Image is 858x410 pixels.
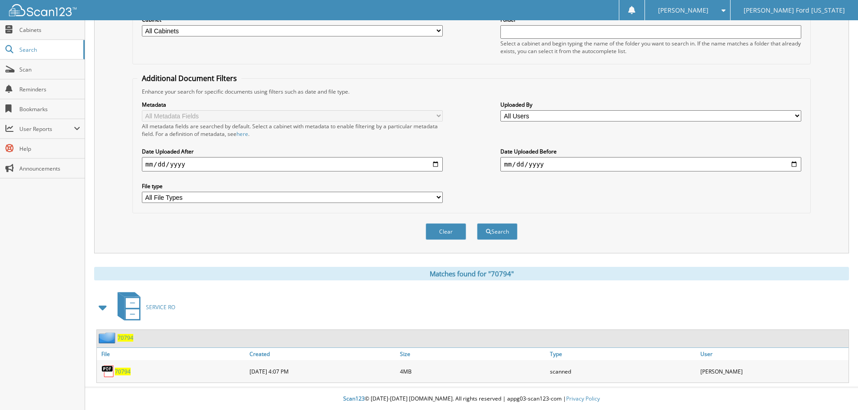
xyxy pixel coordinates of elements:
div: [DATE] 4:07 PM [247,362,398,380]
img: PDF.png [101,365,115,378]
span: Scan [19,66,80,73]
button: Clear [426,223,466,240]
label: File type [142,182,443,190]
img: scan123-logo-white.svg [9,4,77,16]
span: User Reports [19,125,74,133]
a: Size [398,348,548,360]
span: [PERSON_NAME] [658,8,708,13]
div: [PERSON_NAME] [698,362,849,380]
a: User [698,348,849,360]
legend: Additional Document Filters [137,73,241,83]
img: folder2.png [99,332,118,343]
div: Select a cabinet and begin typing the name of the folder you want to search in. If the name match... [500,40,801,55]
a: here [236,130,248,138]
label: Uploaded By [500,101,801,108]
span: SERVICE RO [146,303,175,311]
a: Type [548,348,698,360]
div: All metadata fields are searched by default. Select a cabinet with metadata to enable filtering b... [142,122,443,138]
span: Search [19,46,79,54]
a: 70794 [115,368,131,375]
input: start [142,157,443,171]
label: Metadata [142,101,443,108]
span: Announcements [19,165,80,172]
iframe: Chat Widget [813,367,858,410]
label: Date Uploaded After [142,148,443,155]
div: Matches found for "70794" [94,267,849,280]
a: SERVICE RO [112,289,175,325]
a: File [97,348,247,360]
a: Created [247,348,398,360]
button: Search [477,223,518,240]
label: Date Uploaded Before [500,148,801,155]
a: 70794 [118,334,133,342]
span: Help [19,145,80,153]
span: Reminders [19,86,80,93]
input: end [500,157,801,171]
span: Cabinets [19,26,80,34]
div: 4MB [398,362,548,380]
div: © [DATE]-[DATE] [DOMAIN_NAME]. All rights reserved | appg03-scan123-com | [85,388,858,410]
div: Enhance your search for specific documents using filters such as date and file type. [137,88,806,95]
span: Scan123 [343,395,365,402]
a: Privacy Policy [566,395,600,402]
span: [PERSON_NAME] Ford [US_STATE] [744,8,845,13]
span: Bookmarks [19,105,80,113]
div: scanned [548,362,698,380]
